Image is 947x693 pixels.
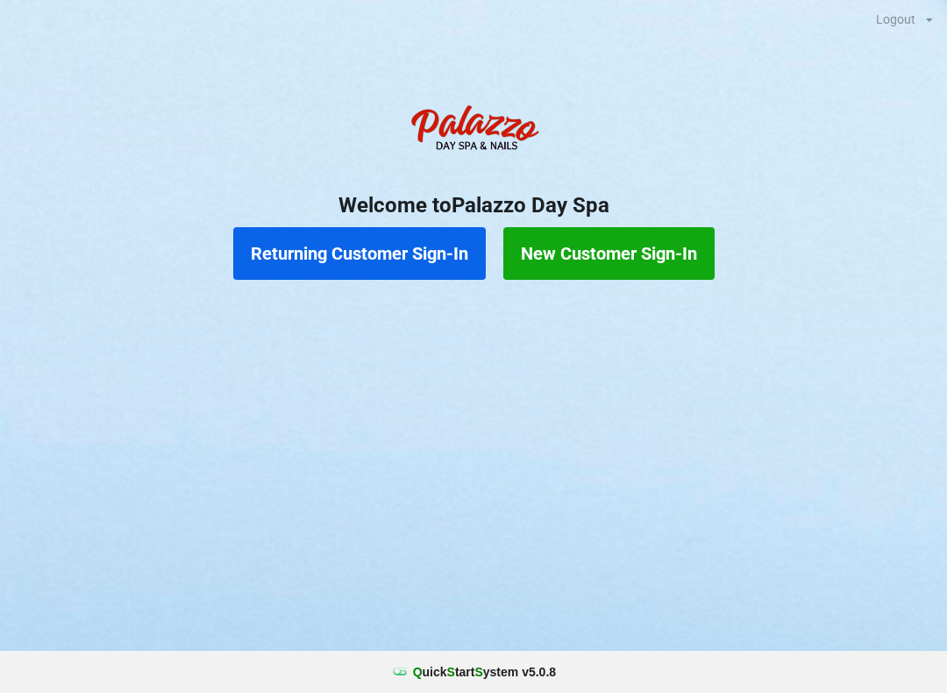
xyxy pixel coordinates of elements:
[447,665,455,679] span: S
[503,227,715,280] button: New Customer Sign-In
[413,665,423,679] span: Q
[233,227,486,280] button: Returning Customer Sign-In
[391,663,409,681] img: favicon.ico
[403,96,544,166] img: PalazzoDaySpaNails-Logo.png
[413,663,556,681] b: uick tart ystem v 5.0.8
[474,665,482,679] span: S
[876,13,915,25] div: Logout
